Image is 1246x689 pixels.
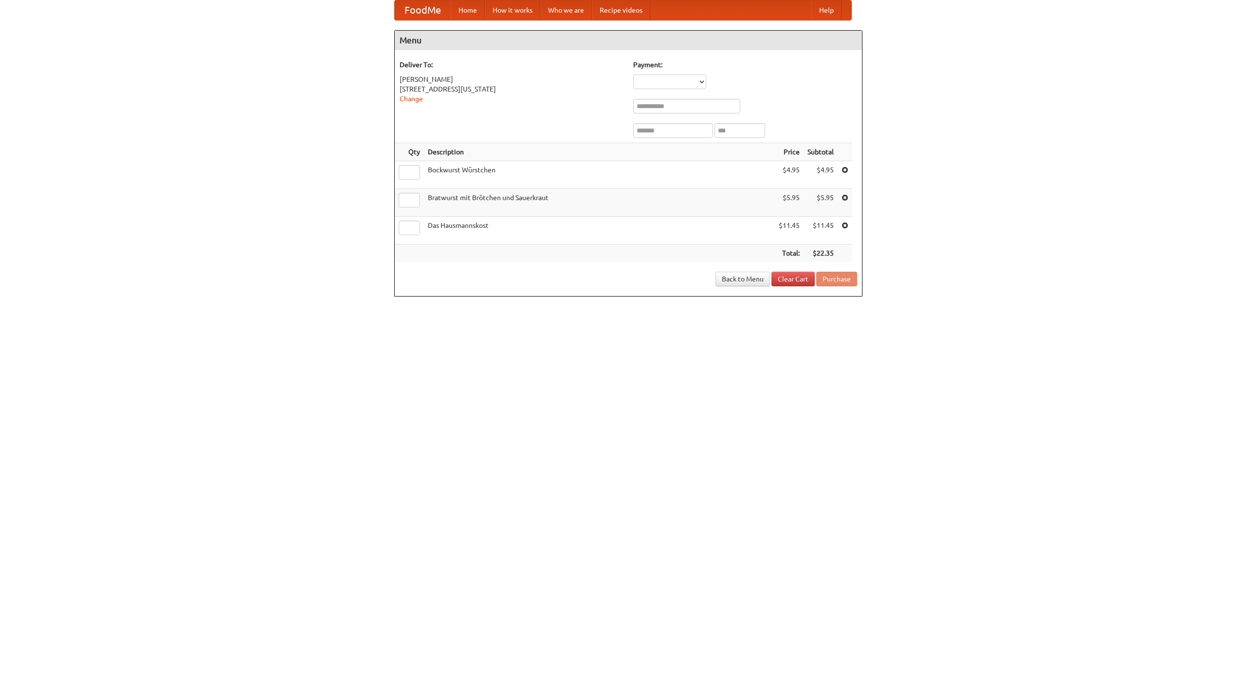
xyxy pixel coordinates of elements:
[775,217,804,244] td: $11.45
[592,0,650,20] a: Recipe videos
[633,60,857,70] h5: Payment:
[540,0,592,20] a: Who we are
[715,272,770,286] a: Back to Menu
[804,217,838,244] td: $11.45
[395,143,424,161] th: Qty
[485,0,540,20] a: How it works
[400,60,623,70] h5: Deliver To:
[424,189,775,217] td: Bratwurst mit Brötchen und Sauerkraut
[804,143,838,161] th: Subtotal
[451,0,485,20] a: Home
[775,244,804,262] th: Total:
[424,143,775,161] th: Description
[816,272,857,286] button: Purchase
[775,161,804,189] td: $4.95
[400,74,623,84] div: [PERSON_NAME]
[424,217,775,244] td: Das Hausmannskost
[804,161,838,189] td: $4.95
[775,143,804,161] th: Price
[395,0,451,20] a: FoodMe
[424,161,775,189] td: Bockwurst Würstchen
[811,0,842,20] a: Help
[400,95,423,103] a: Change
[804,189,838,217] td: $5.95
[395,31,862,50] h4: Menu
[771,272,815,286] a: Clear Cart
[400,84,623,94] div: [STREET_ADDRESS][US_STATE]
[804,244,838,262] th: $22.35
[775,189,804,217] td: $5.95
